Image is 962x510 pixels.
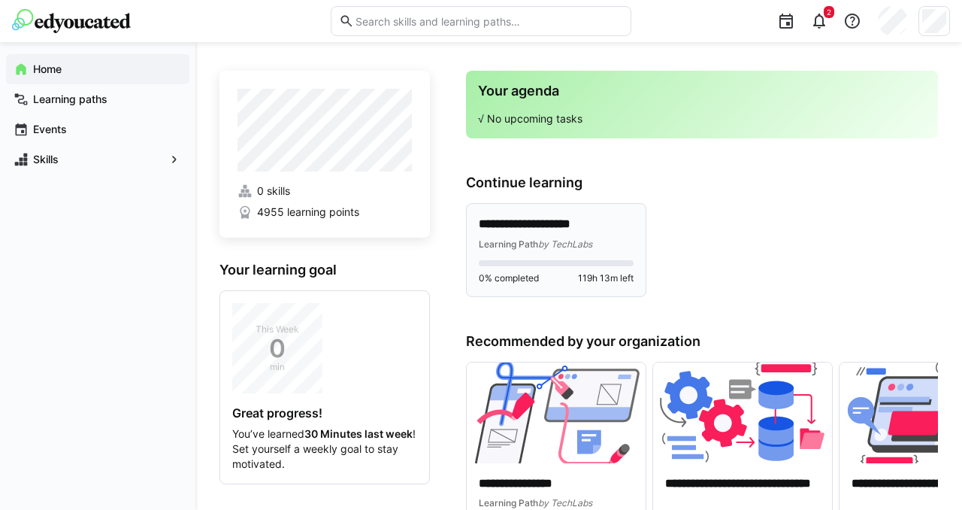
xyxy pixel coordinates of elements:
span: 0% completed [479,272,539,284]
span: Learning Path [479,238,538,250]
img: image [467,363,646,463]
span: 4955 learning points [257,205,359,220]
img: image [653,363,832,463]
h3: Your agenda [478,83,926,99]
span: Learning Path [479,497,538,508]
a: 0 skills [237,184,412,199]
p: You’ve learned ! Set yourself a weekly goal to stay motivated. [232,427,417,472]
h4: Great progress! [232,405,417,420]
h3: Recommended by your organization [466,333,938,350]
strong: 30 Minutes last week [304,427,413,440]
span: by TechLabs [538,238,592,250]
input: Search skills and learning paths… [354,14,623,28]
span: by TechLabs [538,497,592,508]
h3: Your learning goal [219,262,430,278]
span: 2 [827,8,831,17]
span: 119h 13m left [578,272,634,284]
span: 0 skills [257,184,290,199]
h3: Continue learning [466,175,938,191]
p: √ No upcoming tasks [478,111,926,126]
